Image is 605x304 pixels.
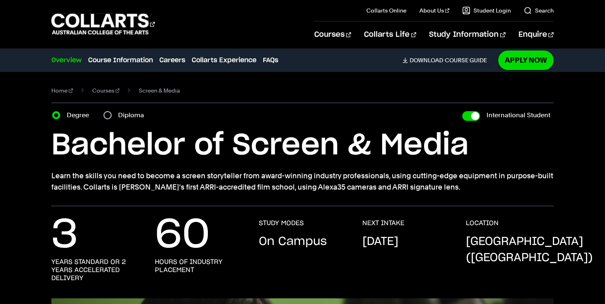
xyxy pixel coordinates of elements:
a: Collarts Life [364,21,416,48]
a: Study Information [429,21,505,48]
a: Careers [159,55,185,65]
a: Course Information [88,55,153,65]
h3: NEXT INTAKE [362,219,404,227]
a: About Us [419,6,449,15]
label: Degree [67,110,94,121]
p: [DATE] [362,234,398,250]
p: 60 [155,219,210,251]
a: DownloadCourse Guide [402,57,493,64]
p: On Campus [259,234,327,250]
a: FAQs [263,55,278,65]
h3: years standard or 2 years accelerated delivery [51,258,139,282]
a: Overview [51,55,82,65]
a: Apply Now [498,51,554,70]
label: Diploma [118,110,149,121]
p: 3 [51,219,78,251]
h3: LOCATION [466,219,499,227]
a: Courses [92,85,120,96]
span: Download [410,57,443,64]
a: Home [51,85,73,96]
a: Search [524,6,554,15]
div: Go to homepage [51,13,155,36]
a: Student Login [462,6,511,15]
a: Enquire [518,21,554,48]
p: [GEOGRAPHIC_DATA] ([GEOGRAPHIC_DATA]) [466,234,593,266]
label: International Student [487,110,550,121]
a: Collarts Experience [192,55,256,65]
a: Courses [314,21,351,48]
span: Screen & Media [139,85,180,96]
h3: hours of industry placement [155,258,242,274]
h1: Bachelor of Screen & Media [51,127,554,164]
p: Learn the skills you need to become a screen storyteller from award-winning industry professional... [51,170,554,193]
h3: STUDY MODES [259,219,304,227]
a: Collarts Online [366,6,406,15]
